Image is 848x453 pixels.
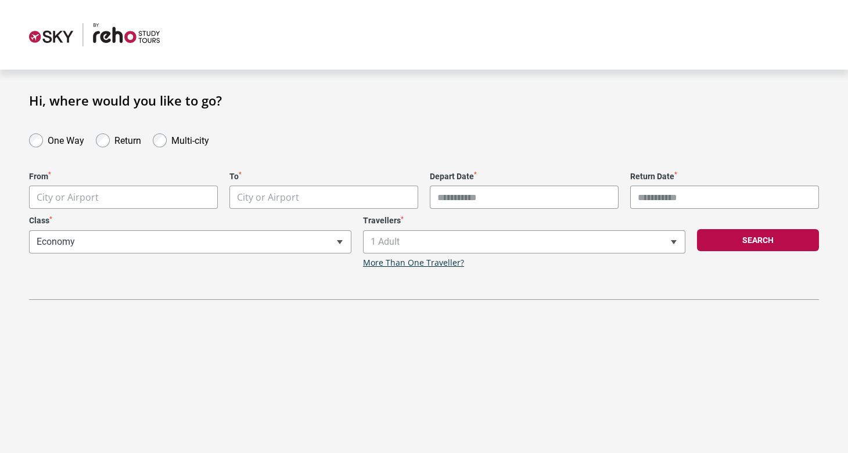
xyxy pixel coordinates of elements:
[430,172,619,182] label: Depart Date
[363,230,685,253] span: 1 Adult
[229,172,418,182] label: To
[363,258,464,268] a: More Than One Traveller?
[30,186,217,209] span: City or Airport
[29,93,819,108] h1: Hi, where would you like to go?
[114,132,141,146] label: Return
[237,191,299,204] span: City or Airport
[29,186,218,209] span: City or Airport
[29,172,218,182] label: From
[229,186,418,209] span: City or Airport
[363,216,685,226] label: Travellers
[48,132,84,146] label: One Way
[364,231,685,253] span: 1 Adult
[29,216,351,226] label: Class
[230,186,418,209] span: City or Airport
[630,172,819,182] label: Return Date
[37,191,99,204] span: City or Airport
[171,132,209,146] label: Multi-city
[30,231,351,253] span: Economy
[29,230,351,253] span: Economy
[697,229,819,251] button: Search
